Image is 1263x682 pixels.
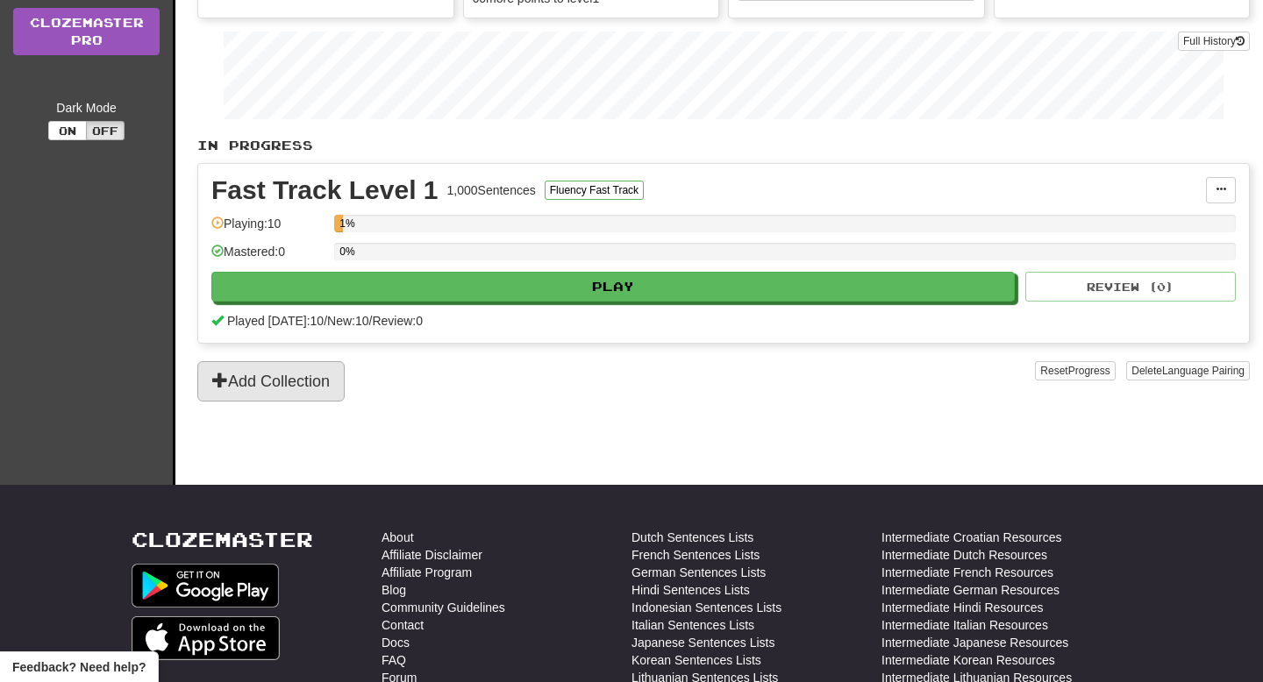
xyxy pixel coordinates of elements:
a: Blog [382,581,406,599]
a: Affiliate Program [382,564,472,581]
a: Intermediate Korean Resources [881,651,1055,669]
img: Get it on Google Play [132,564,279,607]
span: / [369,314,373,328]
img: Get it on App Store [132,616,280,660]
a: Intermediate Dutch Resources [881,546,1047,564]
button: Review (0) [1025,272,1236,302]
button: Play [211,272,1015,302]
a: Indonesian Sentences Lists [631,599,781,616]
div: Dark Mode [13,99,160,117]
button: On [48,121,87,140]
div: Playing: 10 [211,215,325,244]
a: Affiliate Disclaimer [382,546,482,564]
a: French Sentences Lists [631,546,760,564]
a: Clozemaster [132,529,313,551]
a: About [382,529,414,546]
div: Fast Track Level 1 [211,177,439,203]
a: Docs [382,634,410,651]
a: Contact [382,616,424,634]
button: Add Collection [197,361,345,401]
button: Off [86,121,125,140]
a: Intermediate German Resources [881,581,1060,599]
a: Community Guidelines [382,599,505,616]
div: Mastered: 0 [211,243,325,272]
span: / [324,314,327,328]
span: Played [DATE]: 10 [227,314,324,328]
a: ClozemasterPro [13,8,160,55]
div: 1% [339,215,343,232]
a: Japanese Sentences Lists [631,634,774,651]
p: In Progress [197,137,1250,154]
a: FAQ [382,651,406,669]
a: Intermediate Italian Resources [881,616,1048,634]
span: Progress [1068,365,1110,377]
div: 1,000 Sentences [447,181,536,199]
a: Korean Sentences Lists [631,651,761,669]
button: ResetProgress [1035,361,1115,380]
a: German Sentences Lists [631,564,766,581]
a: Intermediate Hindi Resources [881,599,1043,616]
span: Language Pairing [1162,365,1245,377]
a: Hindi Sentences Lists [631,581,750,599]
a: Intermediate Croatian Resources [881,529,1061,546]
button: Full History [1178,32,1250,51]
a: Intermediate Japanese Resources [881,634,1068,651]
a: Intermediate French Resources [881,564,1053,581]
span: New: 10 [327,314,368,328]
a: Dutch Sentences Lists [631,529,753,546]
span: Open feedback widget [12,658,146,676]
a: Italian Sentences Lists [631,616,754,634]
span: Review: 0 [372,314,423,328]
button: Fluency Fast Track [545,181,644,200]
button: DeleteLanguage Pairing [1126,361,1250,380]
